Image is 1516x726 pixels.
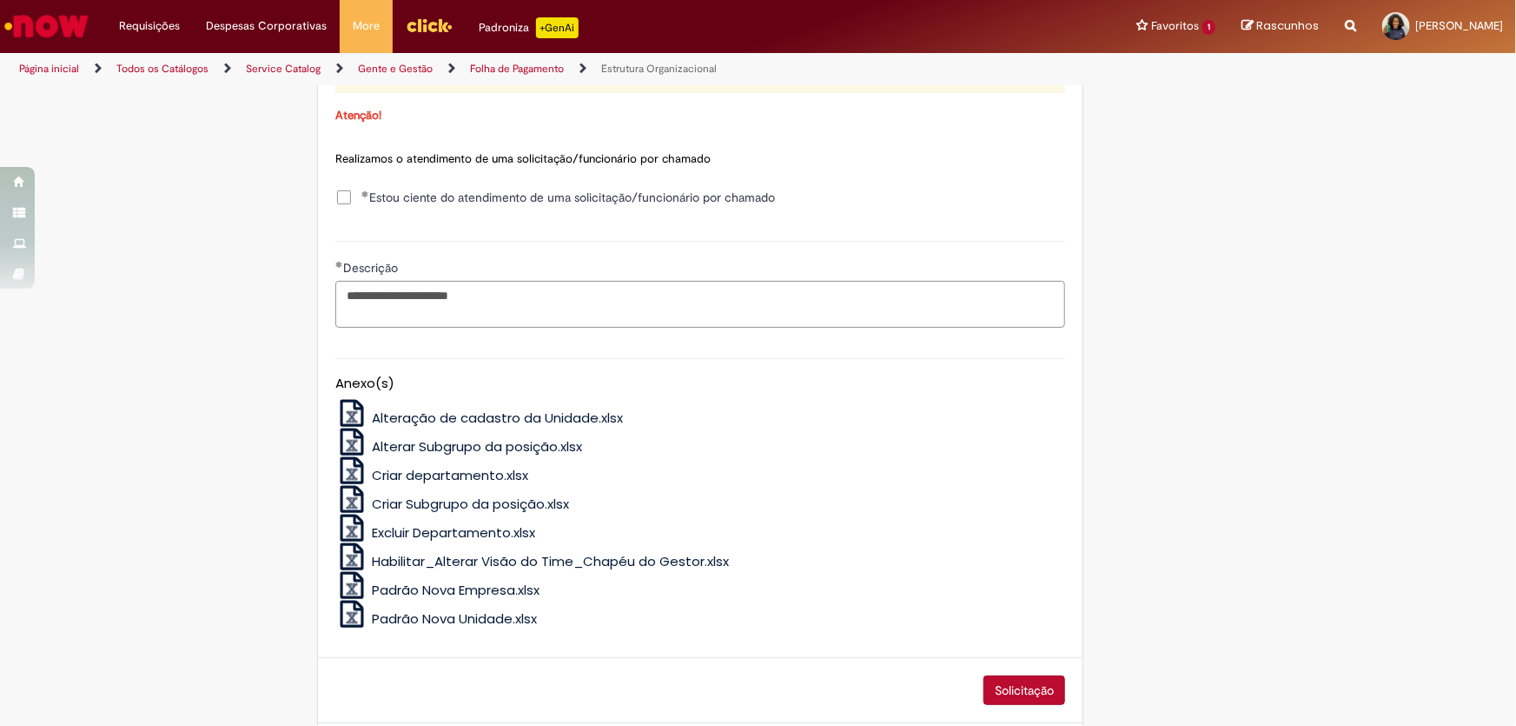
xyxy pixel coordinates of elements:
span: More [353,17,380,35]
div: Padroniza [479,17,579,38]
a: Criar Subgrupo da posição.xlsx [335,495,569,513]
button: Solicitação [983,676,1065,705]
span: Alterar Subgrupo da posição.xlsx [372,437,582,456]
a: Padrão Nova Empresa.xlsx [335,581,540,599]
span: Padrão Nova Unidade.xlsx [372,609,537,628]
h5: Anexo(s) [335,376,1065,391]
a: Gente e Gestão [358,62,433,76]
a: Estrutura Organizacional [601,62,717,76]
a: Página inicial [19,62,79,76]
a: Excluir Departamento.xlsx [335,523,535,542]
span: Habilitar_Alterar Visão do Time_Chapéu do Gestor.xlsx [372,552,729,570]
span: Padrão Nova Empresa.xlsx [372,581,540,599]
span: Atenção! [335,108,381,123]
a: Todos os Catálogos [116,62,209,76]
textarea: Descrição [335,281,1065,328]
a: Service Catalog [246,62,321,76]
span: Criar Subgrupo da posição.xlsx [372,495,569,513]
span: 1 [1202,20,1215,35]
img: click_logo_yellow_360x200.png [406,12,453,38]
span: Criar departamento.xlsx [372,466,528,484]
span: Rascunhos [1256,17,1319,34]
span: Estou ciente do atendimento de uma solicitação/funcionário por chamado [361,189,775,206]
a: Padrão Nova Unidade.xlsx [335,609,537,628]
span: Despesas Corporativas [206,17,327,35]
a: Alteração de cadastro da Unidade.xlsx [335,409,623,427]
span: Requisições [119,17,180,35]
span: Descrição [343,260,401,276]
span: Favoritos [1151,17,1199,35]
a: Folha de Pagamento [470,62,564,76]
span: Alteração de cadastro da Unidade.xlsx [372,409,623,427]
a: Alterar Subgrupo da posição.xlsx [335,437,582,456]
span: Realizamos o atendimento de uma solicitação/funcionário por chamado [335,151,711,166]
ul: Trilhas de página [13,53,997,85]
span: Obrigatório Preenchido [335,261,343,268]
span: [PERSON_NAME] [1415,18,1503,33]
a: Habilitar_Alterar Visão do Time_Chapéu do Gestor.xlsx [335,552,729,570]
a: Criar departamento.xlsx [335,466,528,484]
p: +GenAi [536,17,579,38]
a: Rascunhos [1241,18,1319,35]
span: Obrigatório Preenchido [361,190,369,197]
img: ServiceNow [2,9,91,43]
span: Excluir Departamento.xlsx [372,523,535,542]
